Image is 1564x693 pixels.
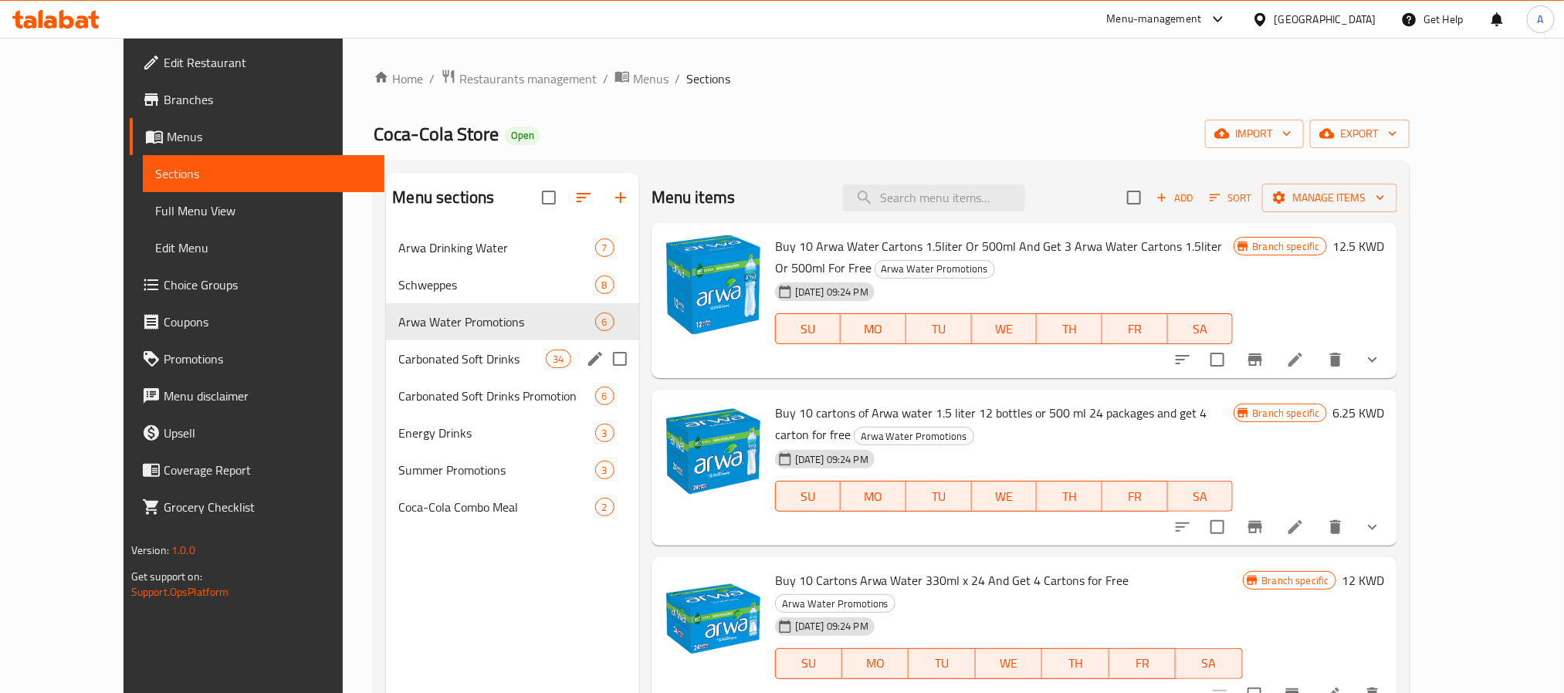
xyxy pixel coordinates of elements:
img: Buy 10 cartons of Arwa water 1.5 liter 12 bottles or 500 ml 24 packages and get 4 carton for free [664,402,763,501]
button: WE [972,481,1038,512]
a: Home [374,69,423,88]
button: TH [1037,481,1102,512]
span: Coca-Cola Combo Meal [398,498,594,516]
a: Coverage Report [130,451,384,488]
span: Branch specific [1247,239,1326,254]
button: show more [1354,509,1391,546]
span: WE [982,652,1036,674]
span: Coca-Cola Store [374,117,499,151]
button: Branch-specific-item [1237,341,1274,378]
button: TH [1037,313,1102,344]
h2: Menu items [652,186,736,209]
span: Manage items [1275,188,1385,208]
div: items [595,387,614,405]
span: 3 [596,463,614,478]
nav: breadcrumb [374,69,1409,89]
button: FR [1102,313,1168,344]
span: Arwa Water Promotions [398,313,594,331]
a: Choice Groups [130,266,384,303]
a: Restaurants management [441,69,597,89]
span: Get support on: [131,566,202,587]
span: Full Menu View [155,201,372,220]
span: Coupons [164,313,372,331]
span: 7 [596,241,614,255]
span: Summer Promotions [398,461,594,479]
a: Menus [130,118,384,155]
button: Sort [1206,186,1256,210]
button: MO [841,313,906,344]
div: Arwa Water Promotions [854,427,974,445]
span: 1.0.0 [172,540,196,560]
button: delete [1317,509,1354,546]
span: [DATE] 09:24 PM [789,619,875,634]
span: Schweppes [398,276,594,294]
span: Arwa Water Promotions [776,595,895,613]
span: TU [912,318,966,340]
button: MO [841,481,906,512]
img: Buy 10 Arwa Water Cartons 1.5liter Or 500ml And Get 3 Arwa Water Cartons 1.5liter Or 500ml For Free [664,235,763,334]
a: Edit Menu [143,229,384,266]
button: WE [972,313,1038,344]
span: Promotions [164,350,372,368]
button: SU [775,313,841,344]
a: Support.OpsPlatform [131,582,229,602]
span: Sort sections [565,179,602,216]
span: TU [915,652,969,674]
span: Upsell [164,424,372,442]
span: TH [1043,485,1096,508]
h2: Menu sections [392,186,494,209]
a: Upsell [130,414,384,451]
div: items [595,498,614,516]
span: Sort [1210,189,1252,207]
a: Promotions [130,340,384,377]
span: SU [782,318,835,340]
button: Add section [602,179,639,216]
span: [DATE] 09:24 PM [789,452,875,467]
div: Carbonated Soft Drinks Promotion6 [386,377,638,414]
span: export [1322,124,1397,144]
div: Schweppes8 [386,266,638,303]
span: Carbonated Soft Drinks Promotion [398,387,594,405]
span: Restaurants management [459,69,597,88]
button: TH [1042,648,1109,679]
span: Open [505,129,540,142]
span: Branch specific [1256,573,1335,588]
button: sort-choices [1164,509,1201,546]
button: show more [1354,341,1391,378]
button: SA [1176,648,1242,679]
div: Energy Drinks [398,424,594,442]
div: [GEOGRAPHIC_DATA] [1275,11,1376,28]
span: SU [782,652,836,674]
span: Edit Menu [155,238,372,257]
button: TU [906,481,972,512]
div: Arwa Drinking Water7 [386,229,638,266]
a: Full Menu View [143,192,384,229]
div: Arwa Water Promotions [875,260,995,279]
span: MO [847,318,900,340]
a: Coupons [130,303,384,340]
img: Buy 10 Cartons Arwa Water 330ml x 24 And Get 4 Cartons for Free [664,570,763,668]
span: Arwa Drinking Water [398,238,594,257]
span: FR [1109,318,1162,340]
a: Edit Restaurant [130,44,384,81]
span: Select section [1118,181,1150,214]
div: Menu-management [1107,10,1202,29]
button: TU [906,313,972,344]
li: / [429,69,435,88]
div: Coca-Cola Combo Meal2 [386,488,638,526]
div: items [595,424,614,442]
li: / [603,69,608,88]
span: Buy 10 Arwa Water Cartons 1.5liter Or 500ml And Get 3 Arwa Water Cartons 1.5liter Or 500ml For Free [775,235,1223,279]
span: 3 [596,426,614,441]
div: items [595,461,614,479]
div: Arwa Water Promotions [775,594,895,613]
div: Summer Promotions3 [386,451,638,488]
span: Edit Restaurant [164,53,372,72]
span: Choice Groups [164,276,372,294]
button: SA [1168,313,1234,344]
